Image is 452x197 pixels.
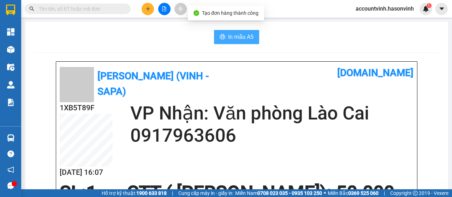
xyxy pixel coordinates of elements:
img: warehouse-icon [7,63,14,71]
img: logo-vxr [6,5,15,15]
button: file-add [158,3,171,15]
span: caret-down [439,6,445,12]
span: check-circle [194,10,199,16]
span: search [29,6,34,11]
span: Cung cấp máy in - giấy in: [178,189,233,197]
span: Miền Nam [235,189,322,197]
input: Tìm tên, số ĐT hoặc mã đơn [39,5,122,13]
span: Hỗ trợ kỹ thuật: [102,189,167,197]
b: [PERSON_NAME] (Vinh - Sapa) [97,70,209,97]
span: file-add [162,6,167,11]
h2: 6V1ZATBH [4,41,57,53]
span: plus [145,6,150,11]
span: notification [7,166,14,173]
span: question-circle [7,150,14,157]
span: printer [220,34,225,41]
b: [PERSON_NAME] (Vinh - Sapa) [30,9,106,36]
button: printerIn mẫu A5 [214,30,259,44]
span: | [172,189,173,197]
h2: 1XB5T89F [60,102,113,114]
h2: VP Nhận: Văn phòng Lào Cai [130,102,414,124]
span: | [384,189,385,197]
button: plus [142,3,154,15]
img: warehouse-icon [7,46,14,53]
img: solution-icon [7,99,14,106]
img: warehouse-icon [7,134,14,142]
span: copyright [413,191,418,196]
strong: 0708 023 035 - 0935 103 250 [257,190,322,196]
img: icon-new-feature [423,6,429,12]
span: Miền Bắc [328,189,379,197]
span: Tạo đơn hàng thành công [202,10,258,16]
b: [DOMAIN_NAME] [337,67,414,79]
sup: 1 [427,3,432,8]
strong: 1900 633 818 [136,190,167,196]
span: message [7,182,14,189]
b: [DOMAIN_NAME] [94,6,171,17]
h2: 0917963606 [130,124,414,147]
span: 1 [428,3,430,8]
h2: VP Nhận: Văn phòng Lào Cai [37,41,171,85]
h2: [DATE] 16:07 [60,167,113,178]
span: In mẫu A5 [228,32,254,41]
button: caret-down [435,3,448,15]
img: dashboard-icon [7,28,14,36]
span: aim [178,6,183,11]
span: accountvinh.hasonvinh [350,4,420,13]
img: warehouse-icon [7,81,14,88]
button: aim [174,3,187,15]
span: ⚪️ [324,192,326,195]
strong: 0369 525 060 [348,190,379,196]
